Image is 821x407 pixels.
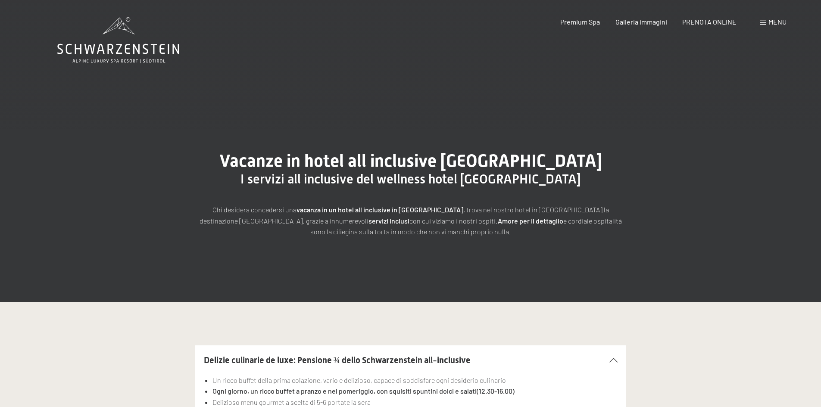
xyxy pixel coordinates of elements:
span: Delizie culinarie de luxe: Pensione ¾ dello Schwarzenstein all-inclusive [204,355,471,365]
span: Menu [768,18,787,26]
p: Chi desidera concedersi una , trova nel nostro hotel in [GEOGRAPHIC_DATA] la destinazione [GEOGRA... [195,204,626,237]
strong: (12.30-16.00) [477,387,515,395]
strong: Amore per il dettaglio [498,217,563,225]
a: PRENOTA ONLINE [682,18,737,26]
span: I servizi all inclusive del wellness hotel [GEOGRAPHIC_DATA] [240,171,581,186]
strong: servizi inclusi [368,217,409,225]
strong: Ogni giorno, un ricco buffet a pranzo e nel pomeriggio, con squisiti spuntini dolci e salati [212,387,477,395]
a: Galleria immagini [615,18,667,26]
strong: vacanza in un hotel all inclusive in [GEOGRAPHIC_DATA] [297,205,463,214]
a: Premium Spa [560,18,600,26]
span: Vacanze in hotel all inclusive [GEOGRAPHIC_DATA] [219,151,602,171]
li: Un ricco buffet della prima colazione, vario e delizioso, capace di soddisfare ogni desiderio cul... [212,375,617,386]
